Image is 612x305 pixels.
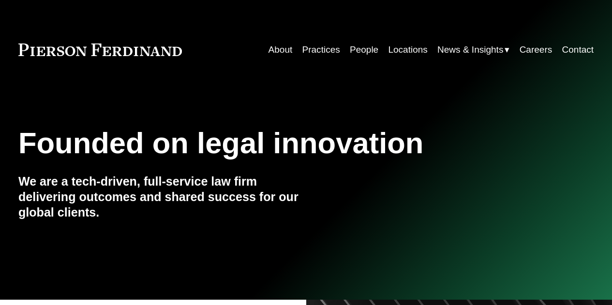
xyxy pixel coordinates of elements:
[269,41,293,59] a: About
[18,174,306,220] h4: We are a tech-driven, full-service law firm delivering outcomes and shared success for our global...
[437,42,503,58] span: News & Insights
[562,41,594,59] a: Contact
[437,41,509,59] a: folder dropdown
[520,41,552,59] a: Careers
[350,41,378,59] a: People
[302,41,340,59] a: Practices
[18,126,498,160] h1: Founded on legal innovation
[388,41,427,59] a: Locations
